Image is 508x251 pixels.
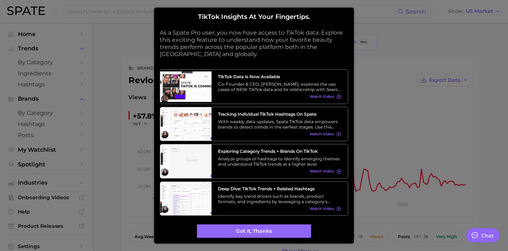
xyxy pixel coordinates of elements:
span: Watch Video [310,206,334,211]
span: Watch Video [310,132,334,136]
a: Exploring Category Trends + Brands on TikTokAnalyze groups of hashtags to identify emerging theme... [160,144,348,179]
button: Got it, thanks [197,225,311,238]
div: Analyze groups of hashtags to identify emerging themes and understand TikTok trends at a higher l... [218,156,341,167]
h3: Tracking Individual TikTok Hashtags on Spate [218,111,341,117]
span: Watch Video [310,95,334,99]
a: Tracking Individual TikTok Hashtags on SpateWith weekly data updates, Spate TikTok data empowers ... [160,107,348,141]
div: Co-Founder & CEO, [PERSON_NAME], explores the use cases of NEW TikTok data and its relationship w... [218,81,341,92]
h3: Exploring Category Trends + Brands on TikTok [218,149,341,154]
a: Deep Dive: TikTok Trends + Related HashtagsIdentify key trend drivers such as brands, product for... [160,181,348,216]
p: As a Spate Pro user, you now have access to TikTok data. Explore this exciting feature to underst... [160,29,348,58]
h3: Deep Dive: TikTok Trends + Related Hashtags [218,186,341,191]
span: Watch Video [310,169,334,174]
h2: TikTok insights at your fingertips. [160,13,348,21]
a: TikTok data is now availableCo-Founder & CEO, [PERSON_NAME], explores the use cases of NEW TikTok... [160,69,348,104]
div: Identify key trend drivers such as brands, product formats, and ingredients by leveraging a categ... [218,194,341,204]
div: With weekly data updates, Spate TikTok data empowers brands to detect trends in the earliest stag... [218,119,341,130]
h3: TikTok data is now available [218,74,341,79]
